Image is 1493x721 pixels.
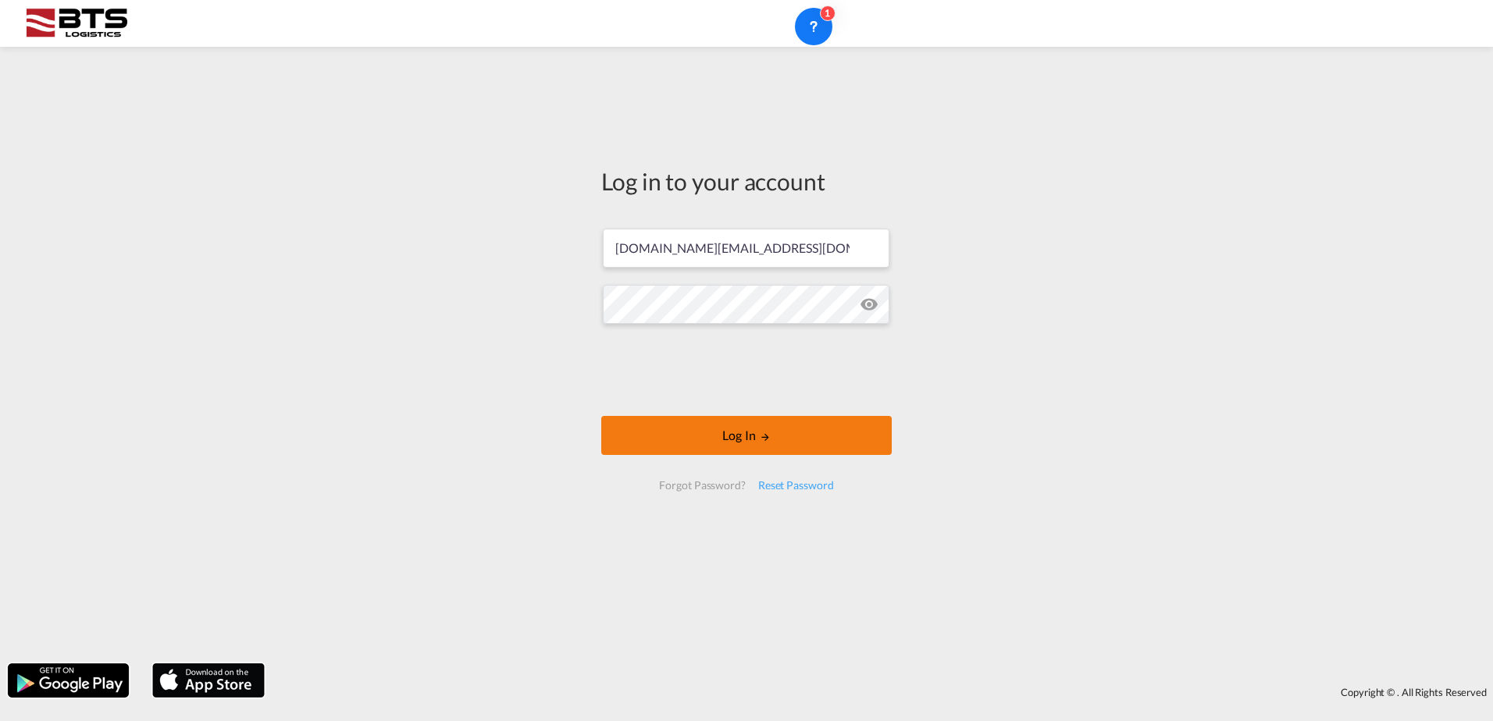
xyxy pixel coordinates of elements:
[6,662,130,699] img: google.png
[601,416,892,455] button: LOGIN
[752,471,840,499] div: Reset Password
[601,165,892,197] div: Log in to your account
[273,679,1493,705] div: Copyright © . All Rights Reserved
[653,471,751,499] div: Forgot Password?
[151,662,266,699] img: apple.png
[23,6,129,41] img: cdcc71d0be7811ed9adfbf939d2aa0e8.png
[860,295,878,314] md-icon: icon-eye-off
[628,339,865,400] iframe: reCAPTCHA
[603,229,889,268] input: Enter email/phone number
